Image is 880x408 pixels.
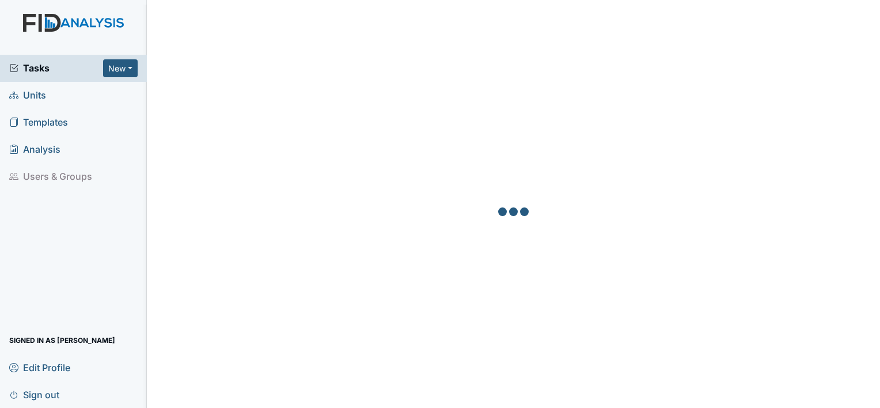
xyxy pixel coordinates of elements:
[9,358,70,376] span: Edit Profile
[9,114,68,131] span: Templates
[9,61,103,75] a: Tasks
[9,141,60,158] span: Analysis
[9,331,115,349] span: Signed in as [PERSON_NAME]
[9,86,46,104] span: Units
[9,386,59,403] span: Sign out
[103,59,138,77] button: New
